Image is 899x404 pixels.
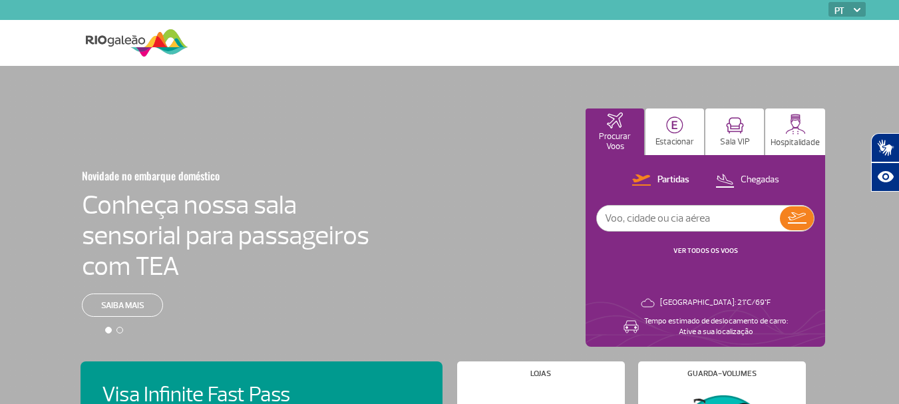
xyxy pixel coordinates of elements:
button: Procurar Voos [586,108,644,155]
button: Hospitalidade [765,108,825,155]
img: carParkingHome.svg [666,116,683,134]
button: Abrir tradutor de língua de sinais. [871,133,899,162]
h4: Lojas [530,370,551,377]
p: Sala VIP [720,137,750,147]
a: Saiba mais [82,294,163,317]
p: Procurar Voos [592,132,637,152]
input: Voo, cidade ou cia aérea [597,206,780,231]
h3: Novidade no embarque doméstico [82,162,304,190]
p: Tempo estimado de deslocamento de carro: Ative a sua localização [644,316,788,337]
h4: Guarda-volumes [687,370,757,377]
img: hospitality.svg [785,114,806,134]
button: Chegadas [711,172,783,189]
button: Estacionar [645,108,704,155]
button: VER TODOS OS VOOS [669,246,742,256]
button: Sala VIP [705,108,764,155]
button: Partidas [628,172,693,189]
a: VER TODOS OS VOOS [673,246,738,255]
p: Chegadas [741,174,779,186]
p: Estacionar [655,137,694,147]
div: Plugin de acessibilidade da Hand Talk. [871,133,899,192]
img: airplaneHomeActive.svg [607,112,623,128]
img: vipRoom.svg [726,117,744,134]
p: Hospitalidade [771,138,820,148]
p: Partidas [657,174,689,186]
p: [GEOGRAPHIC_DATA]: 21°C/69°F [660,298,771,308]
h4: Conheça nossa sala sensorial para passageiros com TEA [82,190,369,282]
button: Abrir recursos assistivos. [871,162,899,192]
